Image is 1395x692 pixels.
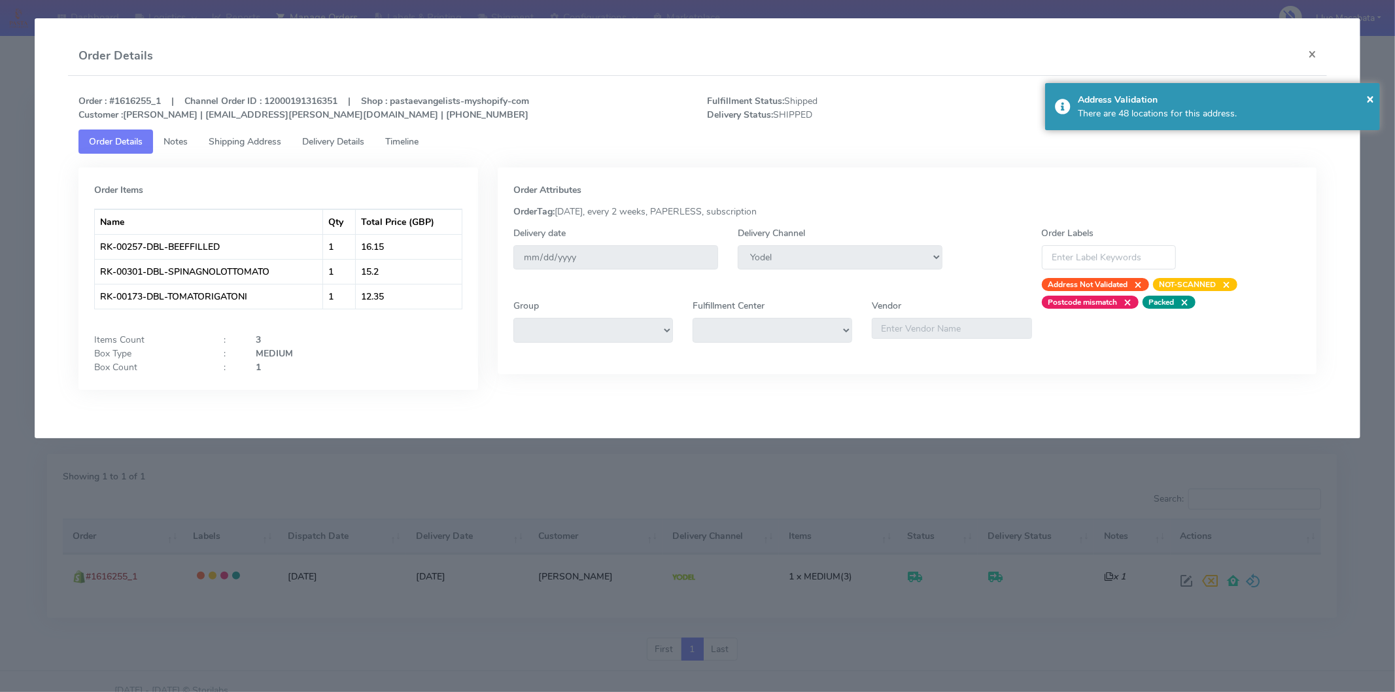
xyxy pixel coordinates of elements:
strong: OrderTag: [513,205,555,218]
td: 15.2 [356,259,462,284]
strong: Customer : [78,109,123,121]
strong: NOT-SCANNED [1160,279,1216,290]
span: Shipped SHIPPED [697,94,1012,122]
ul: Tabs [78,130,1317,154]
label: Delivery date [513,226,566,240]
strong: MEDIUM [256,347,293,360]
strong: Fulfillment Status: [707,95,784,107]
th: Total Price (GBP) [356,209,462,234]
input: Enter Label Keywords [1042,245,1177,269]
span: × [1175,296,1189,309]
label: Vendor [872,299,901,313]
td: RK-00301-DBL-SPINAGNOLOTTOMATO [95,259,323,284]
button: Close [1298,37,1327,71]
label: Fulfillment Center [693,299,765,313]
strong: Postcode mismatch [1048,297,1118,307]
div: Box Type [84,347,214,360]
label: Group [513,299,539,313]
span: × [1118,296,1132,309]
strong: Delivery Status: [707,109,773,121]
label: Order Labels [1042,226,1094,240]
span: Shipping Address [209,135,281,148]
span: Timeline [385,135,419,148]
strong: 1 [256,361,261,373]
strong: Order Items [94,184,143,196]
strong: Order : #1616255_1 | Channel Order ID : 12000191316351 | Shop : pastaevangelists-myshopify-com [P... [78,95,529,121]
span: × [1128,278,1143,291]
span: Order Details [89,135,143,148]
div: [DATE], every 2 weeks, PAPERLESS, subscription [504,205,1311,218]
div: : [214,360,246,374]
div: : [214,347,246,360]
td: 16.15 [356,234,462,259]
div: : [214,333,246,347]
td: 1 [323,284,356,309]
strong: Address Not Validated [1048,279,1128,290]
input: Enter Vendor Name [872,318,1031,339]
div: Box Count [84,360,214,374]
strong: 3 [256,334,261,346]
strong: Packed [1149,297,1175,307]
span: × [1216,278,1231,291]
div: Items Count [84,333,214,347]
span: Delivery Details [302,135,364,148]
td: 1 [323,259,356,284]
strong: Order Attributes [513,184,581,196]
button: Close [1366,89,1374,109]
div: Address Validation [1078,93,1370,107]
span: Notes [164,135,188,148]
td: 1 [323,234,356,259]
td: RK-00173-DBL-TOMATORIGATONI [95,284,323,309]
th: Qty [323,209,356,234]
div: There are 48 locations for this address. [1078,107,1370,120]
span: × [1366,90,1374,107]
td: RK-00257-DBL-BEEFFILLED [95,234,323,259]
label: Delivery Channel [738,226,805,240]
td: 12.35 [356,284,462,309]
th: Name [95,209,323,234]
h4: Order Details [78,47,153,65]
